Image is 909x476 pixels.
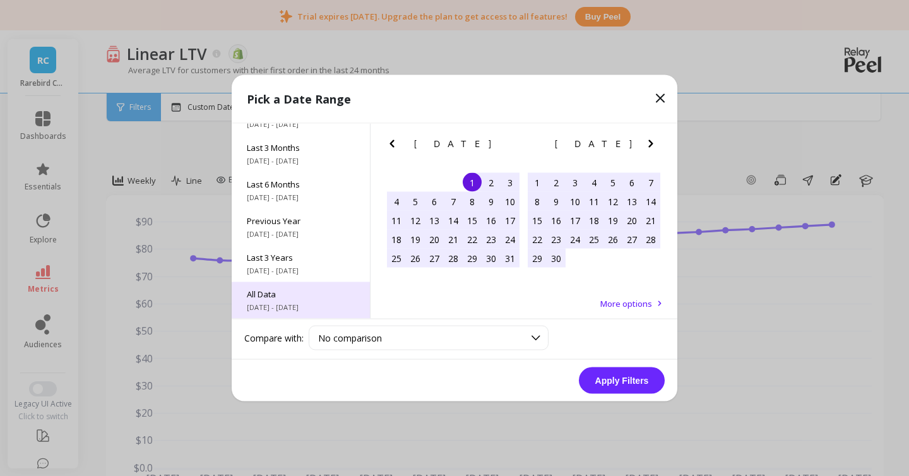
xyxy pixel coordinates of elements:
[585,230,603,249] div: Choose Wednesday, June 25th, 2025
[482,249,501,268] div: Choose Friday, May 30th, 2025
[463,249,482,268] div: Choose Thursday, May 29th, 2025
[247,215,355,227] span: Previous Year
[585,192,603,211] div: Choose Wednesday, June 11th, 2025
[603,173,622,192] div: Choose Thursday, June 5th, 2025
[247,156,355,166] span: [DATE] - [DATE]
[425,230,444,249] div: Choose Tuesday, May 20th, 2025
[463,192,482,211] div: Choose Thursday, May 8th, 2025
[566,211,585,230] div: Choose Tuesday, June 17th, 2025
[384,136,405,157] button: Previous Month
[501,230,520,249] div: Choose Saturday, May 24th, 2025
[425,249,444,268] div: Choose Tuesday, May 27th, 2025
[502,136,523,157] button: Next Month
[247,90,351,108] p: Pick a Date Range
[641,192,660,211] div: Choose Saturday, June 14th, 2025
[387,211,406,230] div: Choose Sunday, May 11th, 2025
[463,173,482,192] div: Choose Thursday, May 1st, 2025
[528,249,547,268] div: Choose Sunday, June 29th, 2025
[414,139,493,149] span: [DATE]
[622,192,641,211] div: Choose Friday, June 13th, 2025
[247,266,355,276] span: [DATE] - [DATE]
[444,230,463,249] div: Choose Wednesday, May 21st, 2025
[622,230,641,249] div: Choose Friday, June 27th, 2025
[244,331,304,344] label: Compare with:
[247,179,355,190] span: Last 6 Months
[482,192,501,211] div: Choose Friday, May 9th, 2025
[600,298,652,309] span: More options
[547,230,566,249] div: Choose Monday, June 23rd, 2025
[566,192,585,211] div: Choose Tuesday, June 10th, 2025
[387,173,520,268] div: month 2025-05
[501,192,520,211] div: Choose Saturday, May 10th, 2025
[425,211,444,230] div: Choose Tuesday, May 13th, 2025
[463,211,482,230] div: Choose Thursday, May 15th, 2025
[482,230,501,249] div: Choose Friday, May 23rd, 2025
[444,211,463,230] div: Choose Wednesday, May 14th, 2025
[247,142,355,153] span: Last 3 Months
[247,289,355,300] span: All Data
[528,211,547,230] div: Choose Sunday, June 15th, 2025
[318,332,382,344] span: No comparison
[247,302,355,312] span: [DATE] - [DATE]
[387,192,406,211] div: Choose Sunday, May 4th, 2025
[547,192,566,211] div: Choose Monday, June 9th, 2025
[247,252,355,263] span: Last 3 Years
[579,367,665,394] button: Apply Filters
[566,230,585,249] div: Choose Tuesday, June 24th, 2025
[566,173,585,192] div: Choose Tuesday, June 3rd, 2025
[643,136,663,157] button: Next Month
[501,211,520,230] div: Choose Saturday, May 17th, 2025
[425,192,444,211] div: Choose Tuesday, May 6th, 2025
[247,193,355,203] span: [DATE] - [DATE]
[603,192,622,211] div: Choose Thursday, June 12th, 2025
[387,230,406,249] div: Choose Sunday, May 18th, 2025
[528,230,547,249] div: Choose Sunday, June 22nd, 2025
[406,230,425,249] div: Choose Monday, May 19th, 2025
[603,230,622,249] div: Choose Thursday, June 26th, 2025
[547,173,566,192] div: Choose Monday, June 2nd, 2025
[547,249,566,268] div: Choose Monday, June 30th, 2025
[463,230,482,249] div: Choose Thursday, May 22nd, 2025
[641,230,660,249] div: Choose Saturday, June 28th, 2025
[555,139,634,149] span: [DATE]
[247,229,355,239] span: [DATE] - [DATE]
[622,173,641,192] div: Choose Friday, June 6th, 2025
[387,249,406,268] div: Choose Sunday, May 25th, 2025
[444,249,463,268] div: Choose Wednesday, May 28th, 2025
[603,211,622,230] div: Choose Thursday, June 19th, 2025
[622,211,641,230] div: Choose Friday, June 20th, 2025
[482,173,501,192] div: Choose Friday, May 2nd, 2025
[501,249,520,268] div: Choose Saturday, May 31st, 2025
[585,173,603,192] div: Choose Wednesday, June 4th, 2025
[406,211,425,230] div: Choose Monday, May 12th, 2025
[585,211,603,230] div: Choose Wednesday, June 18th, 2025
[444,192,463,211] div: Choose Wednesday, May 7th, 2025
[547,211,566,230] div: Choose Monday, June 16th, 2025
[406,192,425,211] div: Choose Monday, May 5th, 2025
[247,119,355,129] span: [DATE] - [DATE]
[641,211,660,230] div: Choose Saturday, June 21st, 2025
[528,192,547,211] div: Choose Sunday, June 8th, 2025
[528,173,547,192] div: Choose Sunday, June 1st, 2025
[501,173,520,192] div: Choose Saturday, May 3rd, 2025
[525,136,545,157] button: Previous Month
[641,173,660,192] div: Choose Saturday, June 7th, 2025
[406,249,425,268] div: Choose Monday, May 26th, 2025
[528,173,660,268] div: month 2025-06
[482,211,501,230] div: Choose Friday, May 16th, 2025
